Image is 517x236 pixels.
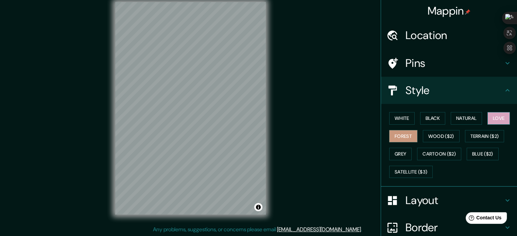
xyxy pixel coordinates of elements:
[115,2,266,215] canvas: Map
[406,56,503,70] h4: Pins
[381,22,517,49] div: Location
[406,29,503,42] h4: Location
[456,210,510,229] iframe: Help widget launcher
[406,221,503,234] h4: Border
[406,194,503,207] h4: Layout
[428,4,471,18] h4: Mappin
[467,148,499,160] button: Blue ($2)
[417,148,461,160] button: Cartoon ($2)
[406,84,503,97] h4: Style
[362,225,363,234] div: .
[254,203,262,211] button: Toggle attribution
[381,77,517,104] div: Style
[389,130,417,143] button: Forest
[487,112,510,125] button: Love
[153,225,362,234] p: Any problems, suggestions, or concerns please email .
[277,226,361,233] a: [EMAIL_ADDRESS][DOMAIN_NAME]
[451,112,482,125] button: Natural
[363,225,364,234] div: .
[389,166,433,178] button: Satellite ($3)
[381,187,517,214] div: Layout
[420,112,446,125] button: Black
[381,50,517,77] div: Pins
[423,130,460,143] button: Wood ($2)
[465,9,470,15] img: pin-icon.png
[389,112,415,125] button: White
[389,148,412,160] button: Grey
[465,130,504,143] button: Terrain ($2)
